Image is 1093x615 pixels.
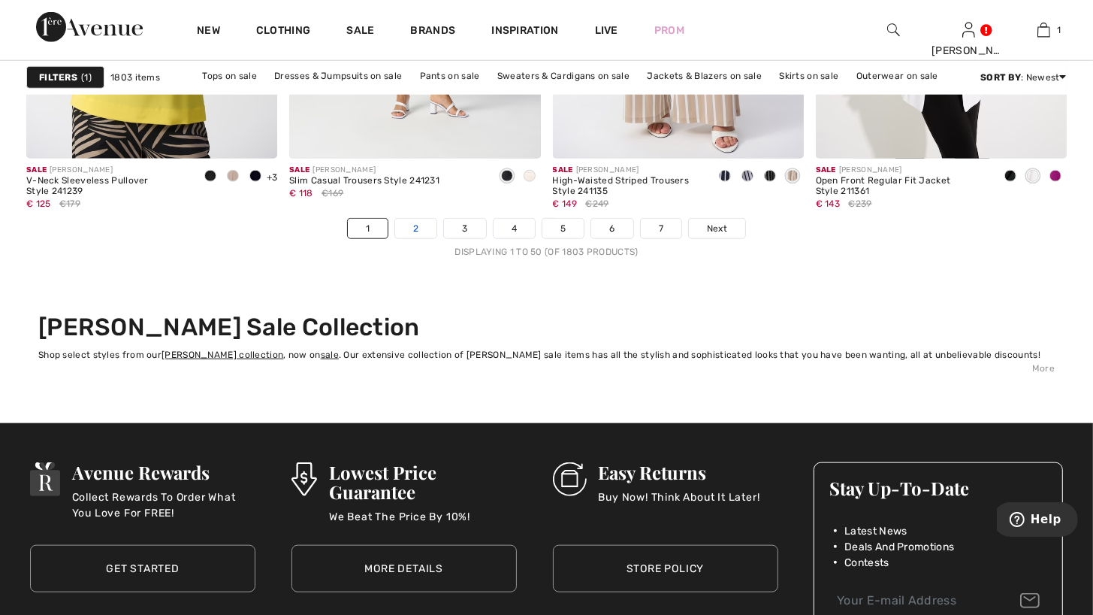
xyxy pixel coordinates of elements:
[289,165,439,176] div: [PERSON_NAME]
[759,165,781,189] div: Black/Vanilla
[844,555,889,571] span: Contests
[980,72,1021,83] strong: Sort By
[1007,21,1080,39] a: 1
[412,66,488,86] a: Pants on sale
[26,198,51,209] span: € 125
[289,176,439,186] div: Slim Casual Trousers Style 241231
[771,66,846,86] a: Skirts on sale
[110,71,160,84] span: 1803 items
[267,66,409,86] a: Dresses & Jumpsuits on sale
[962,21,975,39] img: My Info
[329,462,517,501] h3: Lowest Price Guarantee
[542,219,584,238] a: 5
[553,165,702,176] div: [PERSON_NAME]
[641,219,681,238] a: 7
[199,165,222,189] div: Black
[26,218,1067,259] nav: Page navigation
[38,348,1055,362] div: Shop select styles from our , now on . Our extensive collection of [PERSON_NAME] sale items has a...
[59,197,80,211] span: €179
[256,24,310,40] a: Clothing
[162,350,283,360] a: [PERSON_NAME] collection
[36,12,143,42] img: 1ère Avenue
[72,489,255,520] p: Collect Rewards To Order What You Love For FREE!
[553,198,578,209] span: € 149
[291,545,517,592] a: More Details
[999,165,1022,189] div: Black
[244,165,267,189] div: Midnight Blue
[329,509,517,539] p: We Beat The Price By 10%!
[26,165,187,176] div: [PERSON_NAME]
[553,176,702,197] div: High-Waisted Striped Trousers Style 241135
[321,350,339,360] a: sale
[444,219,485,238] a: 3
[38,313,1055,341] h2: [PERSON_NAME] Sale Collection
[348,219,388,238] a: 1
[844,523,907,539] span: Latest News
[267,172,278,183] span: +3
[26,165,47,174] span: Sale
[494,219,535,238] a: 4
[849,66,946,86] a: Outerwear on sale
[491,24,558,40] span: Inspiration
[816,165,987,176] div: [PERSON_NAME]
[26,245,1067,259] div: Displaying 1 to 50 (of 1803 products)
[553,545,778,592] a: Store Policy
[322,186,343,200] span: €169
[585,197,608,211] span: €249
[1044,165,1067,189] div: Empress
[490,66,637,86] a: Sweaters & Cardigans on sale
[829,478,1047,498] h3: Stay Up-To-Date
[689,219,745,238] a: Next
[816,198,841,209] span: € 143
[714,165,736,189] div: Midnight Blue/Vanilla
[736,165,759,189] div: Vanilla/Midnight Blue
[997,502,1078,540] iframe: Opens a widget where you can find more information
[962,23,975,37] a: Sign In
[599,489,760,520] p: Buy Now! Think About It Later!
[195,66,264,86] a: Tops on sale
[289,165,309,174] span: Sale
[553,165,573,174] span: Sale
[346,24,374,40] a: Sale
[849,197,872,211] span: €239
[553,462,587,496] img: Easy Returns
[980,71,1067,84] div: : Newest
[816,165,836,174] span: Sale
[931,43,1005,59] div: [PERSON_NAME]
[222,165,244,189] div: Dune
[518,165,541,189] div: Moonstone
[496,165,518,189] div: Black
[781,165,804,189] div: Dune/vanilla
[38,362,1055,375] div: More
[289,188,313,198] span: € 118
[654,23,684,38] a: Prom
[197,24,220,40] a: New
[707,222,727,235] span: Next
[395,219,436,238] a: 2
[1022,165,1044,189] div: Vanilla
[816,176,987,197] div: Open Front Regular Fit Jacket Style 211361
[887,21,900,39] img: search the website
[640,66,770,86] a: Jackets & Blazers on sale
[30,545,255,592] a: Get Started
[30,462,60,496] img: Avenue Rewards
[26,176,187,197] div: V-Neck Sleeveless Pullover Style 241239
[72,462,255,482] h3: Avenue Rewards
[1058,23,1061,37] span: 1
[595,23,618,38] a: Live
[844,539,954,555] span: Deals And Promotions
[411,24,456,40] a: Brands
[81,71,92,84] span: 1
[591,219,633,238] a: 6
[291,462,317,496] img: Lowest Price Guarantee
[39,71,77,84] strong: Filters
[599,462,760,482] h3: Easy Returns
[1037,21,1050,39] img: My Bag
